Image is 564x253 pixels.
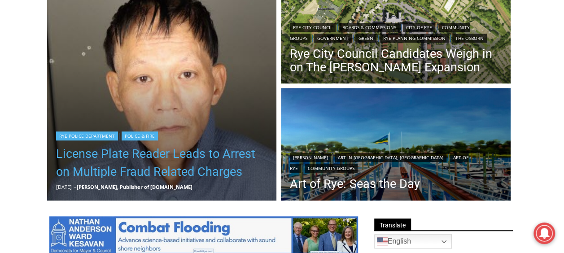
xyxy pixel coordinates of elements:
[227,0,424,87] div: "At the 10am stand-up meeting, each intern gets a chance to take [PERSON_NAME] and the other inte...
[290,177,502,191] a: Art of Rye: Seas the Day
[216,87,435,112] a: Intern @ [DOMAIN_NAME]
[380,34,449,43] a: Rye Planning Commission
[77,183,192,190] a: [PERSON_NAME], Publisher of [DOMAIN_NAME]
[452,34,487,43] a: The Osborn
[56,131,118,140] a: Rye Police Department
[290,23,336,32] a: Rye City Council
[355,34,376,43] a: Green
[374,218,411,231] span: Translate
[74,183,77,190] span: –
[56,130,268,140] div: |
[235,89,416,109] span: Intern @ [DOMAIN_NAME]
[281,88,511,203] img: [PHOTO: Seas the Day - Shenorock Shore Club Marina, Rye 36” X 48” Oil on canvas, Commissioned & E...
[122,131,158,140] a: Police & Fire
[290,153,331,162] a: [PERSON_NAME]
[305,164,358,173] a: Community Groups
[335,153,446,162] a: Art in [GEOGRAPHIC_DATA], [GEOGRAPHIC_DATA]
[290,151,502,173] div: | | |
[290,47,502,74] a: Rye City Council Candidates Weigh in on The [PERSON_NAME] Expansion
[403,23,435,32] a: City of Rye
[374,234,452,249] a: English
[56,183,72,190] time: [DATE]
[290,21,502,43] div: | | | | | | |
[339,23,399,32] a: Boards & Commissions
[281,88,511,203] a: Read More Art of Rye: Seas the Day
[314,34,352,43] a: Government
[56,145,268,181] a: License Plate Reader Leads to Arrest on Multiple Fraud Related Charges
[377,236,388,247] img: en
